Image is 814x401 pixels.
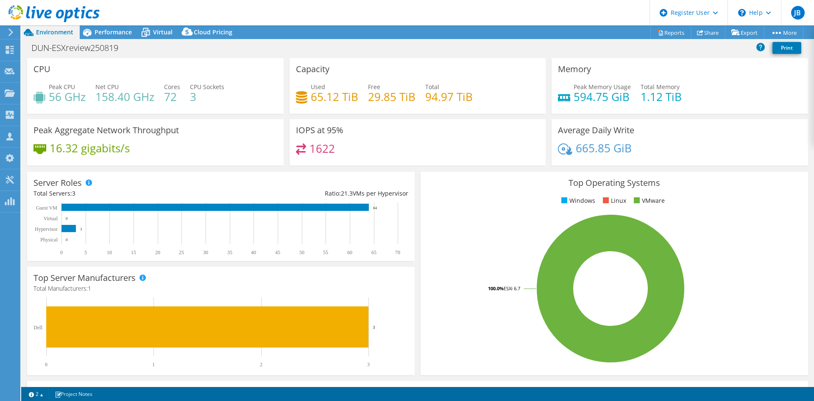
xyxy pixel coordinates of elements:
[311,92,358,101] h4: 65.12 TiB
[190,83,224,91] span: CPU Sockets
[23,389,49,399] a: 2
[425,92,473,101] h4: 94.97 TiB
[33,64,50,74] h3: CPU
[558,126,634,135] h3: Average Daily Write
[641,83,680,91] span: Total Memory
[373,325,375,330] text: 3
[367,362,370,367] text: 3
[395,250,400,255] text: 70
[309,144,335,153] h4: 1622
[738,9,746,17] svg: \n
[107,250,112,255] text: 10
[558,64,591,74] h3: Memory
[296,64,329,74] h3: Capacity
[368,92,415,101] h4: 29.85 TiB
[194,28,232,36] span: Cloud Pricing
[299,250,304,255] text: 50
[632,196,665,205] li: VMware
[227,250,232,255] text: 35
[576,143,632,153] h4: 665.85 GiB
[45,362,47,367] text: 0
[28,43,131,53] h1: DUN-ESXreview250819
[49,83,75,91] span: Peak CPU
[33,325,42,331] text: Dell
[33,178,82,188] h3: Server Roles
[373,206,377,210] text: 64
[164,83,180,91] span: Cores
[33,126,179,135] h3: Peak Aggregate Network Throughput
[190,92,224,101] h4: 3
[44,216,58,222] text: Virtual
[725,26,764,39] a: Export
[504,285,520,292] tspan: ESXi 6.7
[72,189,75,197] span: 3
[641,92,682,101] h4: 1.12 TiB
[36,205,57,211] text: Guest VM
[275,250,280,255] text: 45
[772,42,801,54] a: Print
[323,250,328,255] text: 55
[95,92,154,101] h4: 158.40 GHz
[36,28,73,36] span: Environment
[35,226,58,232] text: Hypervisor
[311,83,325,91] span: Used
[371,250,376,255] text: 65
[574,92,631,101] h4: 594.75 GiB
[425,83,439,91] span: Total
[80,227,82,231] text: 3
[791,6,805,20] span: JB
[427,178,802,188] h3: Top Operating Systems
[601,196,626,205] li: Linux
[95,28,132,36] span: Performance
[650,26,691,39] a: Reports
[50,143,130,153] h4: 16.32 gigabits/s
[488,285,504,292] tspan: 100.0%
[764,26,803,39] a: More
[88,284,91,292] span: 1
[153,28,173,36] span: Virtual
[260,362,262,367] text: 2
[574,83,631,91] span: Peak Memory Usage
[347,250,352,255] text: 60
[84,250,87,255] text: 5
[221,189,408,198] div: Ratio: VMs per Hypervisor
[131,250,136,255] text: 15
[368,83,380,91] span: Free
[66,238,68,242] text: 0
[33,273,136,283] h3: Top Server Manufacturers
[66,216,68,221] text: 0
[152,362,155,367] text: 1
[179,250,184,255] text: 25
[49,92,86,101] h4: 56 GHz
[691,26,725,39] a: Share
[251,250,256,255] text: 40
[33,284,408,293] h4: Total Manufacturers:
[296,126,343,135] h3: IOPS at 95%
[40,237,58,243] text: Physical
[203,250,208,255] text: 30
[49,389,98,399] a: Project Notes
[341,189,353,197] span: 21.3
[95,83,119,91] span: Net CPU
[559,196,595,205] li: Windows
[164,92,180,101] h4: 72
[33,189,221,198] div: Total Servers:
[60,250,63,255] text: 0
[155,250,160,255] text: 20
